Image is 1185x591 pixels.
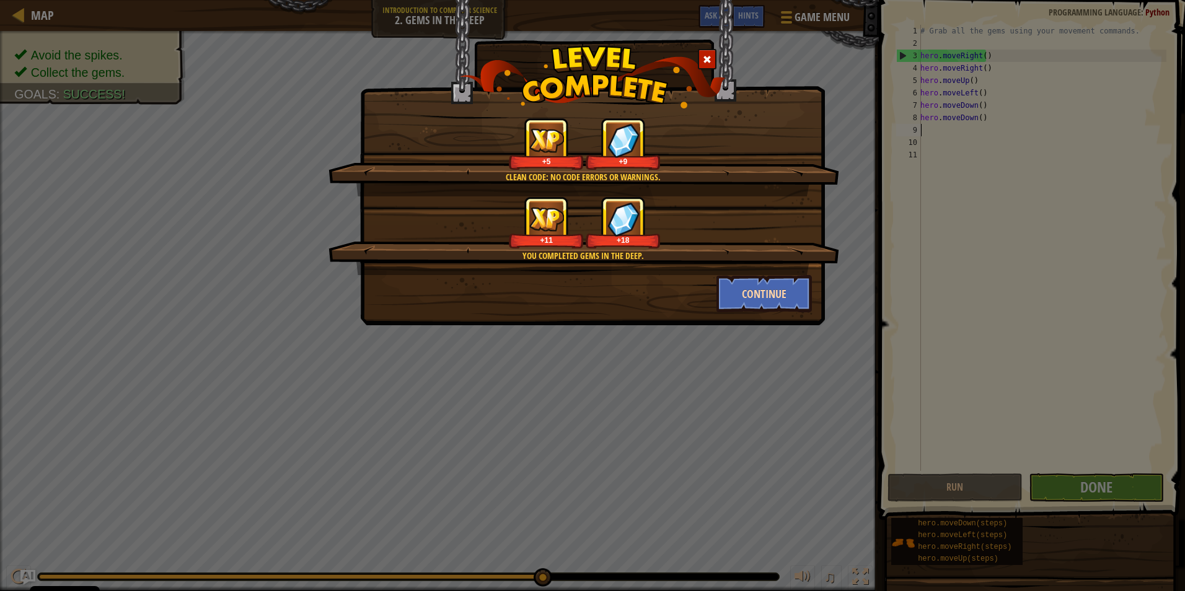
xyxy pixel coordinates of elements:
div: +18 [588,235,658,245]
div: +9 [588,157,658,166]
img: reward_icon_xp.png [529,128,564,152]
img: reward_icon_gems.png [607,202,640,236]
img: reward_icon_xp.png [529,207,564,231]
img: level_complete.png [460,46,726,108]
img: reward_icon_gems.png [607,123,640,157]
div: You completed Gems in the Deep. [387,250,778,262]
div: +11 [511,235,581,245]
div: Clean code: no code errors or warnings. [387,171,778,183]
button: Continue [716,275,813,312]
div: +5 [511,157,581,166]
